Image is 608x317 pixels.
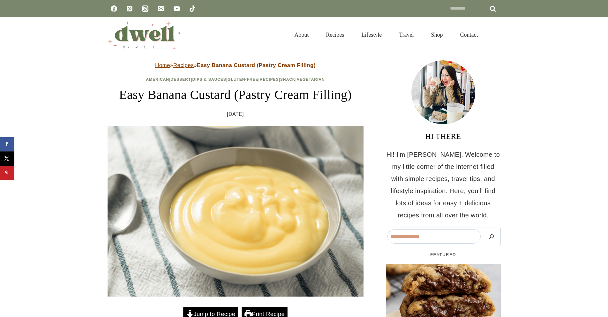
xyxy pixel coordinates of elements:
[286,24,317,46] a: About
[146,77,169,82] a: American
[353,24,390,46] a: Lifestyle
[155,62,316,68] span: » »
[260,77,279,82] a: Recipes
[146,77,325,82] span: | | | | | |
[386,252,501,258] h5: FEATURED
[170,77,191,82] a: Dessert
[139,2,152,15] a: Instagram
[197,62,316,68] strong: Easy Banana Custard (Pastry Cream Filling)
[297,77,325,82] a: Vegetarian
[317,24,353,46] a: Recipes
[390,24,422,46] a: Travel
[123,2,136,15] a: Pinterest
[170,2,183,15] a: YouTube
[192,77,226,82] a: Dips & Sauces
[228,77,258,82] a: Gluten-Free
[155,2,168,15] a: Email
[108,20,181,49] img: DWELL by michelle
[452,24,487,46] a: Contact
[490,29,501,40] button: View Search Form
[386,131,501,142] h3: HI THERE
[280,77,296,82] a: Snack
[173,62,194,68] a: Recipes
[227,109,244,119] time: [DATE]
[422,24,451,46] a: Shop
[386,148,501,221] p: Hi! I'm [PERSON_NAME]. Welcome to my little corner of the internet filled with simple recipes, tr...
[108,2,120,15] a: Facebook
[155,62,170,68] a: Home
[484,229,499,244] button: Search
[286,24,486,46] nav: Primary Navigation
[108,85,364,104] h1: Easy Banana Custard (Pastry Cream Filling)
[108,126,364,297] img: banana custard recipe in bowl
[186,2,199,15] a: TikTok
